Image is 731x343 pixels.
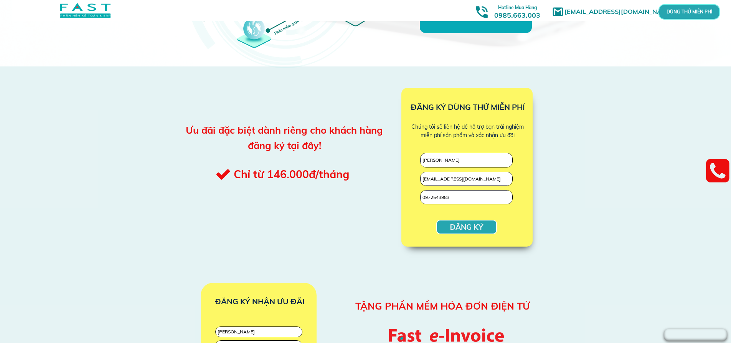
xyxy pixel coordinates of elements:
h3: Chỉ từ 146.000đ/tháng [234,166,383,183]
input: Số điện thoại [421,191,512,204]
div: Chúng tôi sẽ liên hệ để hỗ trợ bạn trải nghiệm miễn phí sản phẩm và xác nhận ưu đãi [409,123,526,140]
h1: [EMAIL_ADDRESS][DOMAIN_NAME] [564,7,678,17]
input: Họ và tên [421,153,512,167]
div: Ưu đãi đặc biệt dành riêng cho khách hàng đăng ký tại đây! [184,123,384,153]
span: Hotline Mua Hàng [498,5,537,10]
input: Email [421,172,512,186]
h3: ĐĂNG KÝ DÙNG THỬ MIỄN PHÍ [396,101,539,113]
p: DÙNG THỬ MIỄN PHÍ [680,10,698,14]
h3: TẶNG PHẦN MỀM HÓA ĐƠN ĐIỆN TỬ [355,298,537,314]
p: ĐĂNG KÝ [437,220,496,234]
h3: 0985.663.003 [486,3,549,19]
h3: ĐĂNG KÝ NHẬN ƯU ĐÃI [201,295,319,308]
input: Họ và tên: ........ [216,327,302,337]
